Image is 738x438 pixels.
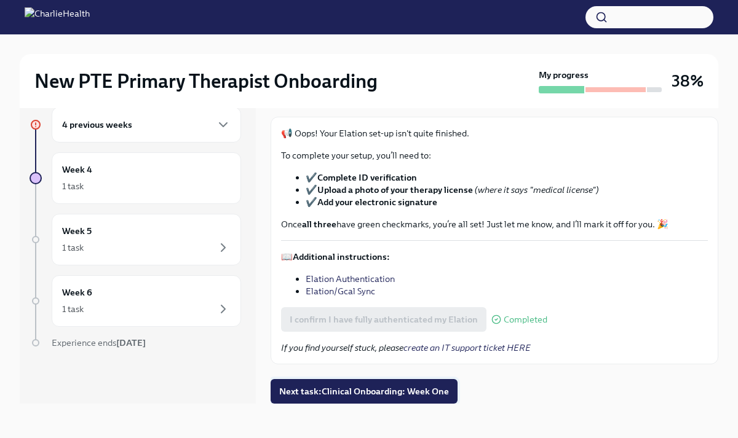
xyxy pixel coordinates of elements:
[281,342,531,353] em: If you find yourself stuck, please
[317,184,473,195] strong: Upload a photo of your therapy license
[62,286,92,299] h6: Week 6
[281,149,708,162] p: To complete your setup, you’ll need to:
[293,251,390,262] strong: Additional instructions:
[62,303,84,315] div: 1 task
[539,69,589,81] strong: My progress
[34,69,378,93] h2: New PTE Primary Therapist Onboarding
[504,315,547,324] span: Completed
[30,275,241,327] a: Week 61 task
[281,218,708,230] p: Once have green checkmarks, you’re all set! Just let me know, and I’ll mark it off for you. 🎉
[302,219,336,230] strong: all three
[52,337,146,348] span: Experience ends
[281,251,708,263] p: 📖
[475,184,599,195] em: (where it says "medical license")
[52,107,241,143] div: 4 previous weeks
[271,379,458,404] button: Next task:Clinical Onboarding: Week One
[306,273,395,284] a: Elation Authentication
[672,70,704,92] h3: 38%
[30,152,241,204] a: Week 41 task
[281,127,708,139] p: 📢 Oops! Your Elation set-up isn't quite finished.
[62,118,132,131] h6: 4 previous weeks
[403,342,531,353] a: create an IT support ticket HERE
[62,241,84,254] div: 1 task
[306,196,708,208] li: ✔️
[279,385,449,397] span: Next task : Clinical Onboarding: Week One
[306,286,375,297] a: Elation/Gcal Sync
[306,184,708,196] li: ✔️
[25,7,90,27] img: CharlieHealth
[317,172,417,183] strong: Complete ID verification
[116,337,146,348] strong: [DATE]
[62,224,92,238] h6: Week 5
[30,214,241,265] a: Week 51 task
[62,180,84,192] div: 1 task
[317,197,437,208] strong: Add your electronic signature
[62,163,92,176] h6: Week 4
[306,171,708,184] li: ✔️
